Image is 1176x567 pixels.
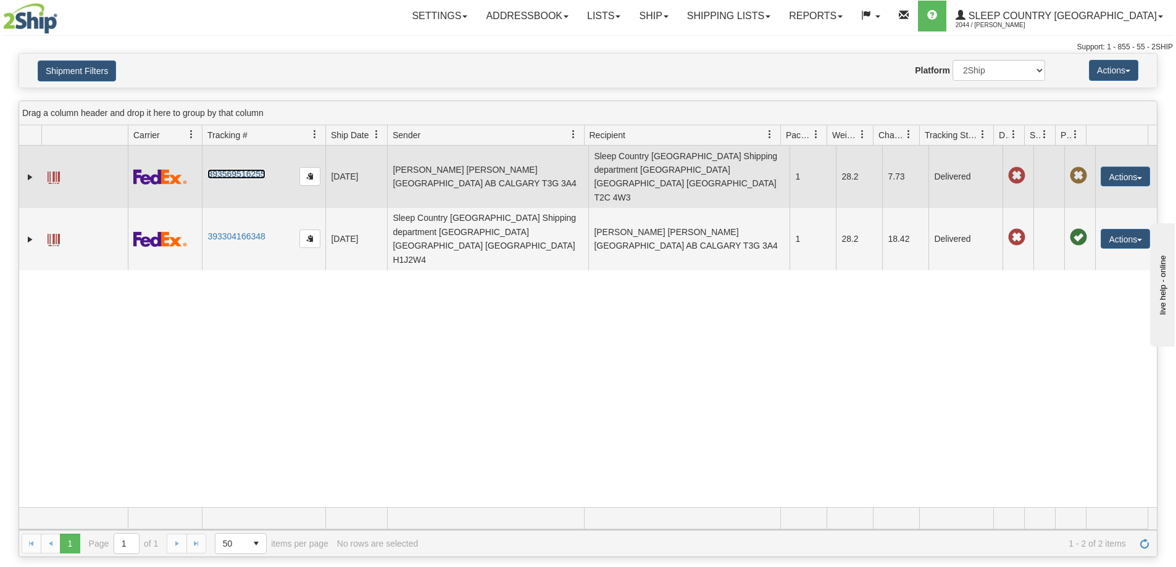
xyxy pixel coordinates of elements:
button: Actions [1101,229,1150,249]
img: 2 - FedEx Express® [133,169,187,184]
span: Late [1008,229,1025,246]
span: Late [1008,167,1025,184]
span: Sleep Country [GEOGRAPHIC_DATA] [965,10,1157,21]
a: 393569516255 [207,169,265,179]
img: logo2044.jpg [3,3,57,34]
a: Expand [24,233,36,246]
a: Shipment Issues filter column settings [1034,124,1055,145]
a: Reports [780,1,852,31]
span: Pickup Not Assigned [1070,167,1087,184]
span: Tracking # [207,129,248,141]
a: Charge filter column settings [898,124,919,145]
span: Sender [393,129,420,141]
a: Label [48,228,60,248]
td: Delivered [928,146,1003,208]
span: 1 - 2 of 2 items [427,539,1126,548]
div: grid grouping header [19,101,1157,125]
td: Sleep Country [GEOGRAPHIC_DATA] Shipping department [GEOGRAPHIC_DATA] [GEOGRAPHIC_DATA] [GEOGRAPH... [387,208,588,270]
span: Page sizes drop down [215,533,267,554]
td: 18.42 [882,208,928,270]
a: Pickup Status filter column settings [1065,124,1086,145]
span: Carrier [133,129,160,141]
div: Support: 1 - 855 - 55 - 2SHIP [3,42,1173,52]
button: Shipment Filters [38,60,116,81]
a: Ship [630,1,677,31]
span: Pickup Successfully created [1070,229,1087,246]
a: Recipient filter column settings [759,124,780,145]
span: 50 [223,537,239,550]
a: Lists [578,1,630,31]
td: [DATE] [325,208,387,270]
span: Page of 1 [89,533,159,554]
span: Page 1 [60,534,80,553]
a: Sleep Country [GEOGRAPHIC_DATA] 2044 / [PERSON_NAME] [946,1,1172,31]
a: Settings [402,1,477,31]
td: [PERSON_NAME] [PERSON_NAME] [GEOGRAPHIC_DATA] AB CALGARY T3G 3A4 [387,146,588,208]
a: Ship Date filter column settings [366,124,387,145]
label: Platform [915,64,950,77]
iframe: chat widget [1148,220,1175,346]
input: Page 1 [114,534,139,553]
button: Actions [1101,167,1150,186]
button: Copy to clipboard [299,230,320,248]
td: 7.73 [882,146,928,208]
div: No rows are selected [337,539,419,548]
button: Actions [1089,60,1138,81]
a: Shipping lists [678,1,780,31]
img: 2 - FedEx Express® [133,231,187,247]
td: 1 [790,208,836,270]
td: Sleep Country [GEOGRAPHIC_DATA] Shipping department [GEOGRAPHIC_DATA] [GEOGRAPHIC_DATA] [GEOGRAPH... [588,146,790,208]
a: Packages filter column settings [806,124,827,145]
a: Carrier filter column settings [181,124,202,145]
a: Refresh [1135,534,1154,553]
span: Pickup Status [1061,129,1071,141]
td: 1 [790,146,836,208]
span: Weight [832,129,858,141]
span: items per page [215,533,328,554]
a: Tracking Status filter column settings [972,124,993,145]
span: Recipient [590,129,625,141]
td: 28.2 [836,146,882,208]
td: [DATE] [325,146,387,208]
span: 2044 / [PERSON_NAME] [956,19,1048,31]
a: 393304166348 [207,231,265,241]
td: Delivered [928,208,1003,270]
td: 28.2 [836,208,882,270]
span: Tracking Status [925,129,978,141]
a: Tracking # filter column settings [304,124,325,145]
span: Ship Date [331,129,369,141]
div: live help - online [9,10,114,20]
span: select [246,534,266,553]
span: Shipment Issues [1030,129,1040,141]
span: Packages [786,129,812,141]
span: Charge [878,129,904,141]
a: Label [48,166,60,186]
button: Copy to clipboard [299,167,320,186]
a: Expand [24,171,36,183]
a: Addressbook [477,1,578,31]
a: Weight filter column settings [852,124,873,145]
a: Delivery Status filter column settings [1003,124,1024,145]
a: Sender filter column settings [563,124,584,145]
span: Delivery Status [999,129,1009,141]
td: [PERSON_NAME] [PERSON_NAME] [GEOGRAPHIC_DATA] AB CALGARY T3G 3A4 [588,208,790,270]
